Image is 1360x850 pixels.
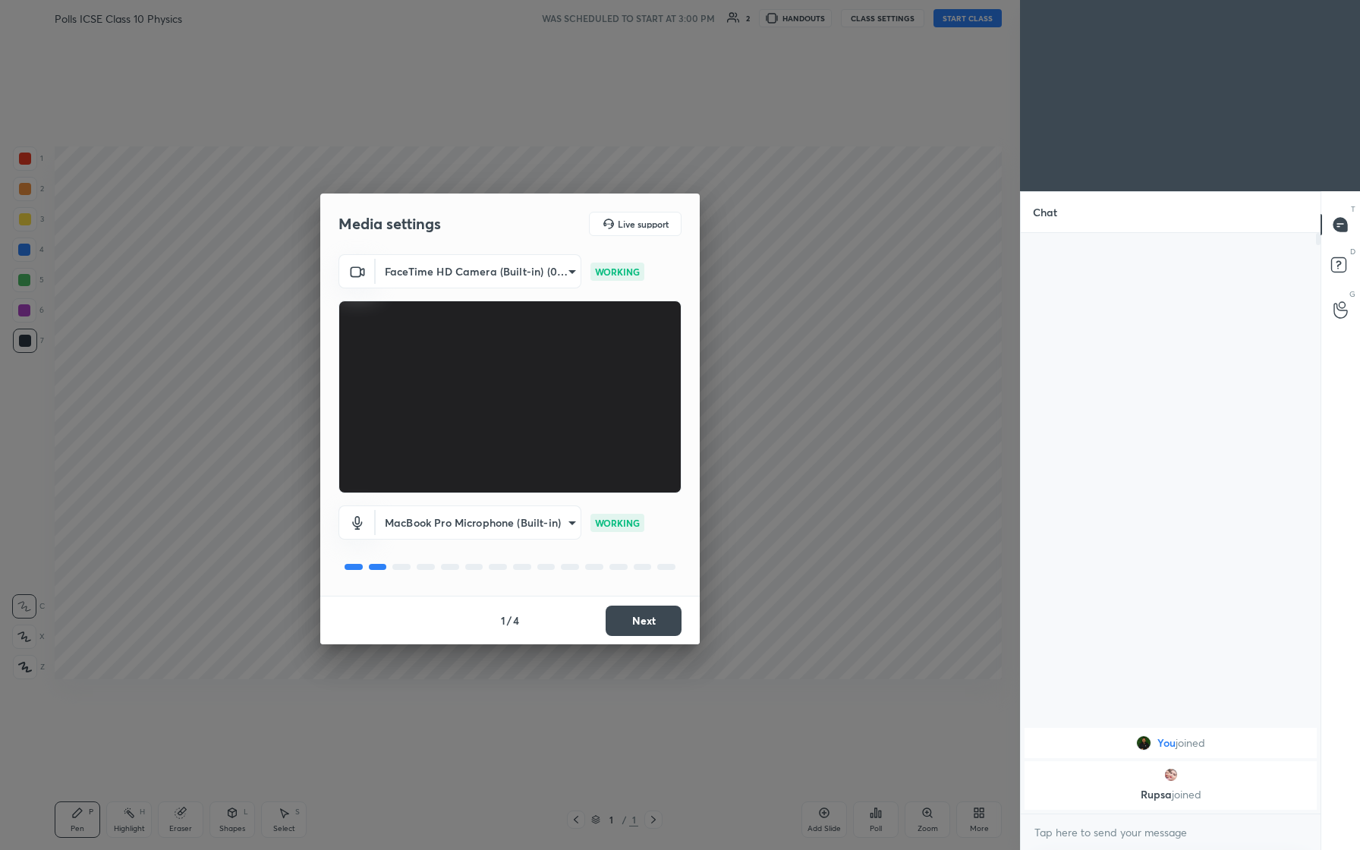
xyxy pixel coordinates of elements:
h2: Media settings [338,214,441,234]
h4: 1 [501,612,505,628]
img: 3 [1163,767,1179,782]
p: Rupsa [1034,789,1308,801]
img: d648a8df70ee45efb8ede890284a0203.jpg [1136,735,1151,751]
div: FaceTime HD Camera (Built-in) (05ac:8514) [376,254,581,288]
p: WORKING [595,265,640,279]
span: joined [1176,737,1205,749]
button: Next [606,606,682,636]
h5: Live support [618,219,669,228]
p: D [1350,246,1355,257]
span: joined [1172,787,1201,801]
span: You [1157,737,1176,749]
h4: / [507,612,512,628]
p: T [1351,203,1355,215]
div: FaceTime HD Camera (Built-in) (05ac:8514) [376,505,581,540]
div: grid [1021,725,1321,814]
p: G [1349,288,1355,300]
p: WORKING [595,516,640,530]
p: Chat [1021,192,1069,232]
h4: 4 [513,612,519,628]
